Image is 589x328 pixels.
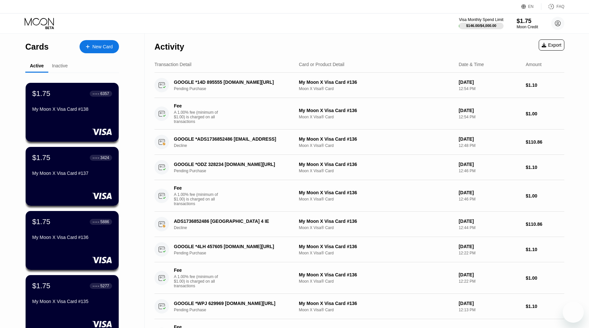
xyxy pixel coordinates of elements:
[154,294,564,319] div: GOOGLE *WPJ 629969 [DOMAIN_NAME][URL]Pending PurchaseMy Moon X Visa Card #136Moon X Visa® Card[DA...
[174,274,223,288] div: A 1.00% fee (minimum of $1.00) is charged on all transactions
[93,93,99,95] div: ● ● ● ●
[174,110,223,124] div: A 1.00% fee (minimum of $1.00) is charged on all transactions
[174,136,290,142] div: GOOGLE *ADS1736852486 [EMAIL_ADDRESS]
[299,272,453,277] div: My Moon X Visa Card #136
[299,136,453,142] div: My Moon X Visa Card #136
[459,17,503,29] div: Visa Monthly Spend Limit$146.00/$4,000.00
[459,115,520,119] div: 12:54 PM
[174,225,299,230] div: Decline
[100,91,109,96] div: 6357
[459,197,520,201] div: 12:46 PM
[174,251,299,255] div: Pending Purchase
[174,143,299,148] div: Decline
[459,225,520,230] div: 12:44 PM
[539,39,564,51] div: Export
[526,222,564,227] div: $110.86
[174,308,299,312] div: Pending Purchase
[32,235,112,240] div: My Moon X Visa Card #136
[517,18,538,25] div: $1.75
[299,86,453,91] div: Moon X Visa® Card
[299,301,453,306] div: My Moon X Visa Card #136
[521,3,541,10] div: EN
[32,171,112,176] div: My Moon X Visa Card #137
[32,218,50,226] div: $1.75
[299,244,453,249] div: My Moon X Visa Card #136
[100,155,109,160] div: 3424
[299,80,453,85] div: My Moon X Visa Card #136
[459,86,520,91] div: 12:54 PM
[526,304,564,309] div: $1.10
[563,302,584,323] iframe: Кнопка, открывающая окно обмена сообщениями; идет разговор
[154,129,564,155] div: GOOGLE *ADS1736852486 [EMAIL_ADDRESS]DeclineMy Moon X Visa Card #136Moon X Visa® Card[DATE]12:48 ...
[32,282,50,290] div: $1.75
[459,162,520,167] div: [DATE]
[32,89,50,98] div: $1.75
[459,80,520,85] div: [DATE]
[526,275,564,281] div: $1.00
[80,40,119,53] div: New Card
[25,42,49,52] div: Cards
[93,157,99,159] div: ● ● ● ●
[299,308,453,312] div: Moon X Visa® Card
[174,244,290,249] div: GOOGLE *4LH 457605 [DOMAIN_NAME][URL]
[459,136,520,142] div: [DATE]
[528,4,534,9] div: EN
[93,221,99,223] div: ● ● ● ●
[30,63,44,68] div: Active
[459,219,520,224] div: [DATE]
[299,190,453,195] div: My Moon X Visa Card #136
[459,143,520,148] div: 12:48 PM
[299,219,453,224] div: My Moon X Visa Card #136
[299,225,453,230] div: Moon X Visa® Card
[154,155,564,180] div: GOOGLE *ODZ 328234 [DOMAIN_NAME][URL]Pending PurchaseMy Moon X Visa Card #136Moon X Visa® Card[DA...
[542,42,561,48] div: Export
[154,98,564,129] div: FeeA 1.00% fee (minimum of $1.00) is charged on all transactionsMy Moon X Visa Card #136Moon X Vi...
[26,83,119,142] div: $1.75● ● ● ●6357My Moon X Visa Card #138
[526,62,541,67] div: Amount
[299,143,453,148] div: Moon X Visa® Card
[154,62,191,67] div: Transaction Detail
[174,192,223,206] div: A 1.00% fee (minimum of $1.00) is charged on all transactions
[100,220,109,224] div: 5886
[526,165,564,170] div: $1.10
[174,301,290,306] div: GOOGLE *WPJ 629969 [DOMAIN_NAME][URL]
[174,162,290,167] div: GOOGLE *ODZ 328234 [DOMAIN_NAME][URL]
[556,4,564,9] div: FAQ
[174,185,220,191] div: Fee
[26,147,119,206] div: $1.75● ● ● ●3424My Moon X Visa Card #137
[100,284,109,288] div: 5277
[93,285,99,287] div: ● ● ● ●
[459,251,520,255] div: 12:22 PM
[174,103,220,108] div: Fee
[459,17,503,22] div: Visa Monthly Spend Limit
[154,212,564,237] div: ADS1736852486 [GEOGRAPHIC_DATA] 4 IEDeclineMy Moon X Visa Card #136Moon X Visa® Card[DATE]12:44 P...
[154,262,564,294] div: FeeA 1.00% fee (minimum of $1.00) is charged on all transactionsMy Moon X Visa Card #136Moon X Vi...
[154,237,564,262] div: GOOGLE *4LH 457605 [DOMAIN_NAME][URL]Pending PurchaseMy Moon X Visa Card #136Moon X Visa® Card[DA...
[174,86,299,91] div: Pending Purchase
[459,169,520,173] div: 12:46 PM
[92,44,113,50] div: New Card
[526,139,564,145] div: $110.86
[299,197,453,201] div: Moon X Visa® Card
[517,18,538,29] div: $1.75Moon Credit
[154,42,184,52] div: Activity
[299,251,453,255] div: Moon X Visa® Card
[32,153,50,162] div: $1.75
[32,106,112,112] div: My Moon X Visa Card #138
[52,63,68,68] div: Inactive
[526,111,564,116] div: $1.00
[32,299,112,304] div: My Moon X Visa Card #135
[526,247,564,252] div: $1.10
[299,108,453,113] div: My Moon X Visa Card #136
[174,219,290,224] div: ADS1736852486 [GEOGRAPHIC_DATA] 4 IE
[459,244,520,249] div: [DATE]
[517,25,538,29] div: Moon Credit
[299,115,453,119] div: Moon X Visa® Card
[459,272,520,277] div: [DATE]
[459,308,520,312] div: 12:13 PM
[541,3,564,10] div: FAQ
[174,169,299,173] div: Pending Purchase
[174,80,290,85] div: GOOGLE *14D 895555 [DOMAIN_NAME][URL]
